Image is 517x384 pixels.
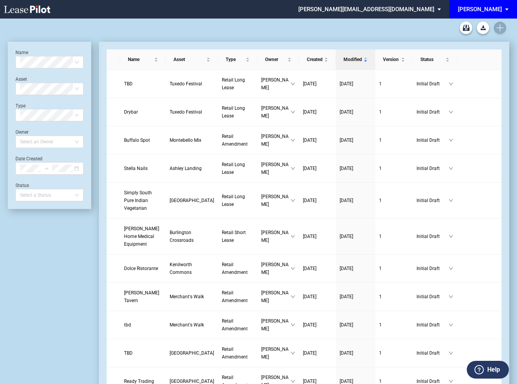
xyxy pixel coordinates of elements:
[170,293,214,301] a: Merchant's Walk
[486,294,492,300] span: share-alt
[170,379,214,384] span: Toco Hills Shopping Center
[257,49,299,70] th: Owner
[417,321,449,329] span: Initial Draft
[340,233,371,240] a: [DATE]
[476,198,481,203] span: download
[417,80,449,88] span: Initial Draft
[417,265,449,272] span: Initial Draft
[222,289,253,304] a: Retail Amendment
[379,379,382,384] span: 1
[291,110,295,114] span: down
[466,379,471,384] span: edit
[303,265,332,272] a: [DATE]
[379,109,382,115] span: 1
[476,379,481,384] span: download
[170,197,214,204] a: [GEOGRAPHIC_DATA]
[303,197,332,204] a: [DATE]
[291,138,295,143] span: down
[124,109,138,115] span: Drybar
[340,266,353,271] span: [DATE]
[417,349,449,357] span: Initial Draft
[291,266,295,271] span: down
[340,350,353,356] span: [DATE]
[124,138,150,143] span: Buffalo Spot
[449,379,453,384] span: down
[15,156,43,161] label: Date Created
[476,294,481,299] span: download
[261,345,291,361] span: [PERSON_NAME]
[170,198,214,203] span: Park Place
[379,233,409,240] a: 1
[449,294,453,299] span: down
[340,293,371,301] a: [DATE]
[379,293,409,301] a: 1
[466,294,471,299] span: edit
[417,165,449,172] span: Initial Draft
[340,109,353,115] span: [DATE]
[222,261,253,276] a: Retail Amendment
[303,294,316,299] span: [DATE]
[466,234,471,239] span: edit
[486,234,492,240] span: share-alt
[487,365,500,375] label: Help
[166,49,218,70] th: Asset
[303,166,316,171] span: [DATE]
[261,193,291,208] span: [PERSON_NAME]
[466,198,471,203] span: edit
[291,198,295,203] span: down
[291,323,295,327] span: down
[170,261,214,276] a: Kenilworth Commons
[420,56,444,63] span: Status
[486,138,492,143] span: share-alt
[476,110,481,114] span: download
[379,166,382,171] span: 1
[124,289,162,304] a: [PERSON_NAME] Tavern
[340,322,353,328] span: [DATE]
[291,294,295,299] span: down
[379,198,382,203] span: 1
[379,80,409,88] a: 1
[379,349,409,357] a: 1
[340,166,353,171] span: [DATE]
[261,133,291,148] span: [PERSON_NAME]
[379,321,409,329] a: 1
[261,161,291,176] span: [PERSON_NAME]
[222,134,248,147] span: Retail Amendment
[124,350,133,356] span: TBD
[124,136,162,144] a: Buffalo Spot
[124,379,154,384] span: Ready Trading
[222,105,245,119] span: Retail Long Lease
[486,351,492,356] span: share-alt
[379,234,382,239] span: 1
[486,266,492,272] span: share-alt
[124,190,152,211] span: Simply South Pure Indian Vegetarian
[379,266,382,271] span: 1
[261,289,291,304] span: [PERSON_NAME]
[467,361,509,379] button: Help
[379,294,382,299] span: 1
[124,108,162,116] a: Drybar
[173,56,205,63] span: Asset
[476,234,481,239] span: download
[222,345,253,361] a: Retail Amendment
[340,81,353,87] span: [DATE]
[222,77,245,90] span: Retail Long Lease
[476,82,481,86] span: download
[460,22,472,34] a: Archive
[291,379,295,384] span: down
[44,166,49,171] span: swap-right
[486,166,492,172] span: share-alt
[303,138,316,143] span: [DATE]
[170,294,204,299] span: Merchant's Walk
[124,226,159,247] span: Letourneau’s Home Medical Equipment
[340,321,371,329] a: [DATE]
[476,351,481,355] span: download
[222,133,253,148] a: Retail Amendment
[466,166,471,171] span: edit
[291,234,295,239] span: down
[379,108,409,116] a: 1
[170,229,214,244] a: Burlington Crossroads
[379,81,382,87] span: 1
[340,198,353,203] span: [DATE]
[222,104,253,120] a: Retail Long Lease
